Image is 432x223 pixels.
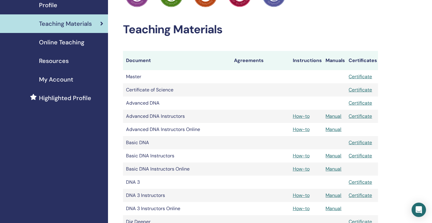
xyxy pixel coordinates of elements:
span: Profile [39,1,57,10]
td: Basic DNA Instructors Online [123,162,231,176]
a: Manual [325,113,341,119]
a: Certificate [349,192,372,198]
span: Online Teaching [39,38,84,47]
a: How-to [293,113,310,119]
a: Certificate [349,73,372,80]
td: DNA 3 [123,176,231,189]
a: Certificate [349,87,372,93]
a: Certificate [349,100,372,106]
td: Advanced DNA Instructors [123,110,231,123]
td: Master [123,70,231,83]
th: Instructions [290,51,323,70]
th: Manuals [322,51,346,70]
th: Agreements [231,51,290,70]
a: Certificate [349,153,372,159]
span: Resources [39,56,69,65]
td: Advanced DNA Instructors Online [123,123,231,136]
a: Manual [325,153,341,159]
h2: Teaching Materials [123,23,378,37]
a: Certificate [349,179,372,185]
td: Basic DNA Instructors [123,149,231,162]
a: Certificate [349,113,372,119]
th: Document [123,51,231,70]
a: Manual [325,126,341,132]
a: Certificate [349,139,372,146]
a: Manual [325,205,341,212]
td: DNA 3 Instructors [123,189,231,202]
td: Certificate of Science [123,83,231,97]
span: Teaching Materials [39,19,92,28]
a: Manual [325,192,341,198]
td: Basic DNA [123,136,231,149]
a: How-to [293,153,310,159]
td: Advanced DNA [123,97,231,110]
div: Open Intercom Messenger [412,203,426,217]
a: Manual [325,166,341,172]
a: How-to [293,192,310,198]
a: How-to [293,166,310,172]
td: DNA 3 Instructors Online [123,202,231,215]
th: Certificates [346,51,378,70]
a: How-to [293,126,310,132]
a: How-to [293,205,310,212]
span: My Account [39,75,73,84]
span: Highlighted Profile [39,94,91,103]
